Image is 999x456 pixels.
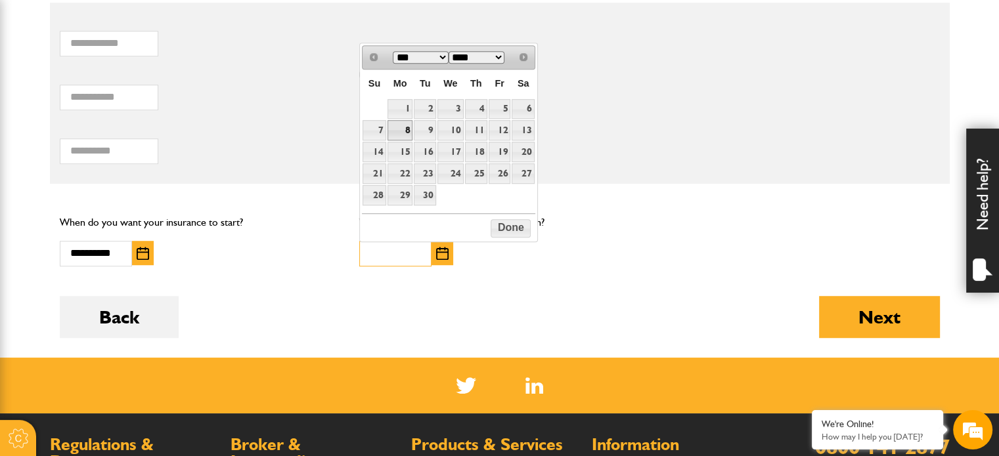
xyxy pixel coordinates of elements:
span: Thursday [470,78,482,89]
span: Tuesday [420,78,431,89]
div: Minimize live chat window [215,7,247,38]
a: 1 [388,99,413,119]
a: 12 [489,120,511,140]
a: 25 [465,163,487,184]
img: d_20077148190_company_1631870298795_20077148190 [22,73,55,91]
a: 17 [437,142,463,162]
a: 27 [512,163,534,184]
a: 6 [512,99,534,119]
a: 20 [512,142,534,162]
a: 23 [414,163,436,184]
a: 22 [388,163,413,184]
a: 8 [388,120,413,140]
input: Enter your last name [17,121,240,150]
img: Linked In [525,377,543,394]
button: Next [819,296,940,338]
em: Start Chat [179,357,238,375]
a: 29 [388,185,413,205]
div: We're Online! [822,419,933,430]
a: 14 [363,142,386,162]
p: When do you want your insurance to start? [60,214,340,231]
a: 26 [489,163,511,184]
span: Wednesday [443,78,457,89]
textarea: Type your message and hit 'Enter' [17,238,240,346]
a: 28 [363,185,386,205]
a: 11 [465,120,487,140]
span: Friday [495,78,504,89]
a: 13 [512,120,534,140]
span: Sunday [368,78,380,89]
input: Enter your phone number [17,199,240,228]
h2: Products & Services [411,436,579,453]
a: 4 [465,99,487,119]
h2: Information [592,436,759,453]
a: 9 [414,120,436,140]
a: 24 [437,163,463,184]
a: 18 [465,142,487,162]
div: Chat with us now [68,73,221,91]
a: 15 [388,142,413,162]
span: Saturday [518,78,529,89]
p: How may I help you today? [822,432,933,442]
a: 2 [414,99,436,119]
a: 7 [363,120,386,140]
div: Need help? [966,129,999,293]
a: 10 [437,120,463,140]
img: Twitter [456,377,476,394]
a: 16 [414,142,436,162]
img: Choose date [137,247,149,260]
img: Choose date [436,247,449,260]
a: 30 [414,185,436,205]
a: 21 [363,163,386,184]
button: Done [491,219,531,238]
a: 3 [437,99,463,119]
a: 5 [489,99,511,119]
span: Monday [393,78,407,89]
input: Enter your email address [17,160,240,189]
a: LinkedIn [525,377,543,394]
button: Back [60,296,179,338]
a: 19 [489,142,511,162]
